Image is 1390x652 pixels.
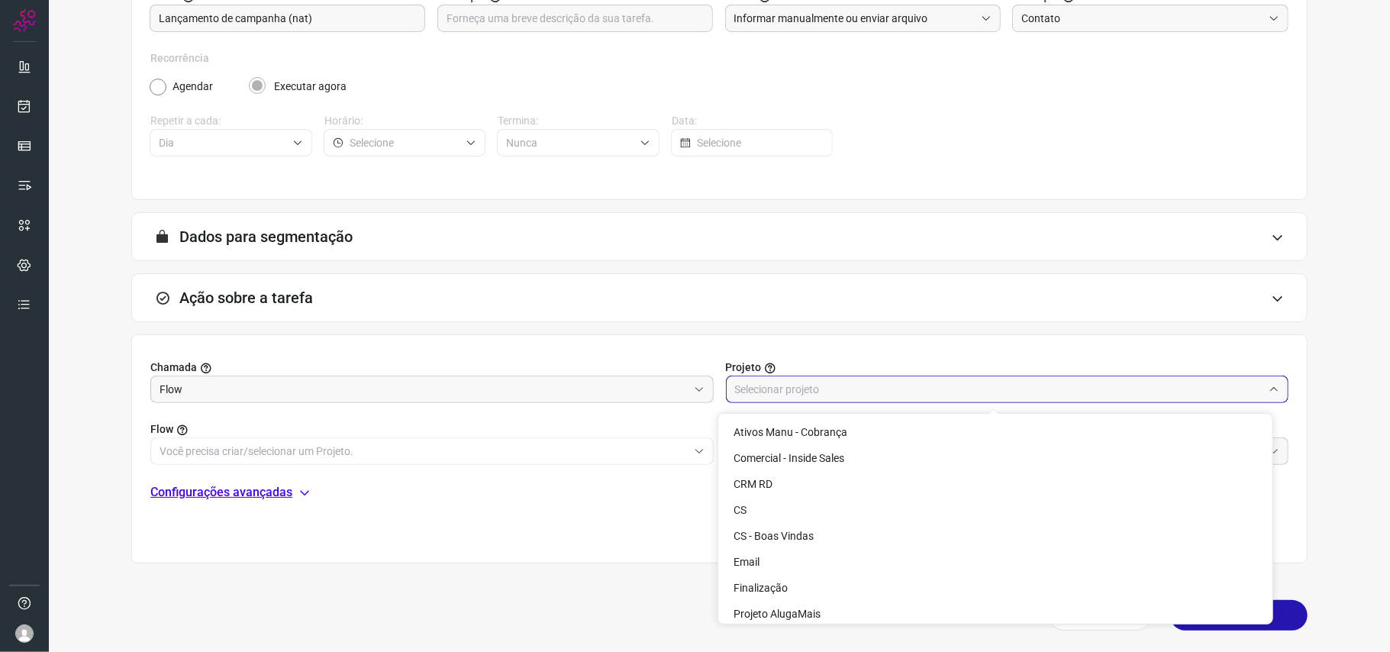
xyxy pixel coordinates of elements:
input: Selecione [159,130,286,156]
input: Selecione [697,130,824,156]
input: Selecionar projeto [735,376,1263,402]
input: Forneça uma breve descrição da sua tarefa. [447,5,704,31]
h3: Ação sobre a tarefa [179,289,313,307]
label: Data: [672,113,834,129]
span: Chamada [150,360,197,376]
input: Digite o nome para a sua tarefa. [159,5,416,31]
span: Email [734,556,760,568]
span: CS - Boas Vindas [734,530,814,542]
label: Recorrência [150,50,1288,66]
span: Projeto [726,360,762,376]
label: Agendar [173,79,213,95]
img: avatar-user-boy.jpg [15,625,34,643]
label: Termina: [498,113,660,129]
label: Horário: [324,113,486,129]
input: Selecione [506,130,634,156]
label: Repetir a cada: [150,113,312,129]
span: Comercial - Inside Sales [734,452,844,464]
span: Flow [150,421,173,437]
img: Logo [13,9,36,32]
input: Selecionar projeto [160,376,688,402]
span: Projeto AlugaMais [734,608,821,620]
span: Finalização [734,582,788,594]
span: Ativos Manu - Cobrança [734,426,847,438]
label: Executar agora [274,79,347,95]
p: Configurações avançadas [150,483,292,502]
span: CS [734,504,747,516]
h3: Dados para segmentação [179,228,353,246]
input: Selecione o tipo de envio [1021,5,1263,31]
input: Selecione o tipo de envio [734,5,976,31]
input: Você precisa criar/selecionar um Projeto. [160,438,688,464]
input: Selecione [350,130,460,156]
span: CRM RD [734,478,772,490]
